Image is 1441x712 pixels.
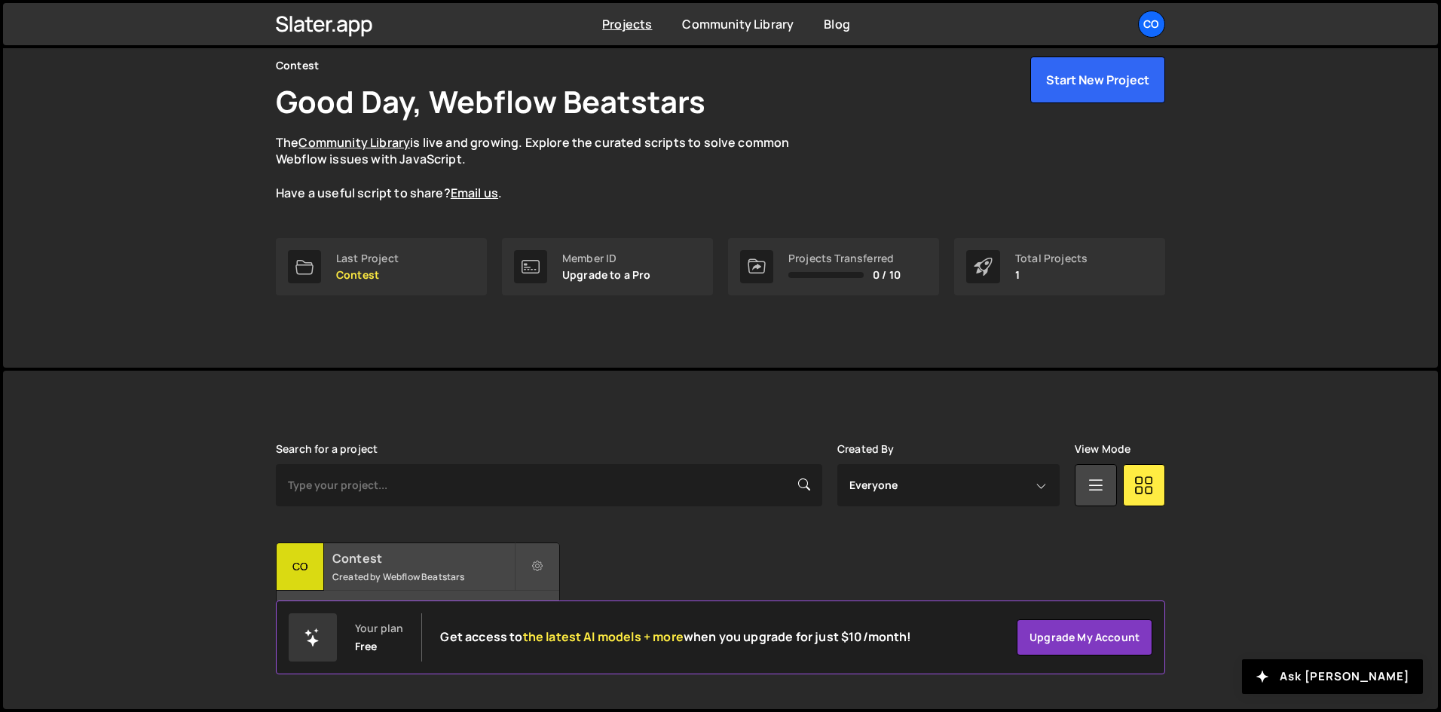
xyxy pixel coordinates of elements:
[440,630,911,644] h2: Get access to when you upgrade for just $10/month!
[298,134,410,151] a: Community Library
[1015,269,1088,281] p: 1
[355,622,403,634] div: Your plan
[682,16,794,32] a: Community Library
[1017,619,1152,655] a: Upgrade my account
[336,269,399,281] p: Contest
[1075,443,1130,455] label: View Mode
[1030,57,1165,103] button: Start New Project
[277,543,324,591] div: Co
[332,570,514,583] small: Created by Webflow Beatstars
[562,269,651,281] p: Upgrade to a Pro
[562,252,651,264] div: Member ID
[602,16,652,32] a: Projects
[788,252,901,264] div: Projects Transferred
[277,591,559,636] div: 37 pages, last updated by Webflow Beatstars [DATE]
[873,269,901,281] span: 0 / 10
[332,550,514,567] h2: Contest
[451,185,498,201] a: Email us
[276,57,319,75] div: Contest
[1015,252,1088,264] div: Total Projects
[276,238,487,295] a: Last Project Contest
[523,628,684,645] span: the latest AI models + more
[1138,11,1165,38] a: Co
[276,542,560,637] a: Co Contest Created by Webflow Beatstars 37 pages, last updated by Webflow Beatstars [DATE]
[276,134,818,202] p: The is live and growing. Explore the curated scripts to solve common Webflow issues with JavaScri...
[355,640,378,652] div: Free
[276,81,705,122] h1: Good Day, Webflow Beatstars
[837,443,895,455] label: Created By
[336,252,399,264] div: Last Project
[276,443,378,455] label: Search for a project
[1242,659,1423,694] button: Ask [PERSON_NAME]
[276,464,822,506] input: Type your project...
[824,16,850,32] a: Blog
